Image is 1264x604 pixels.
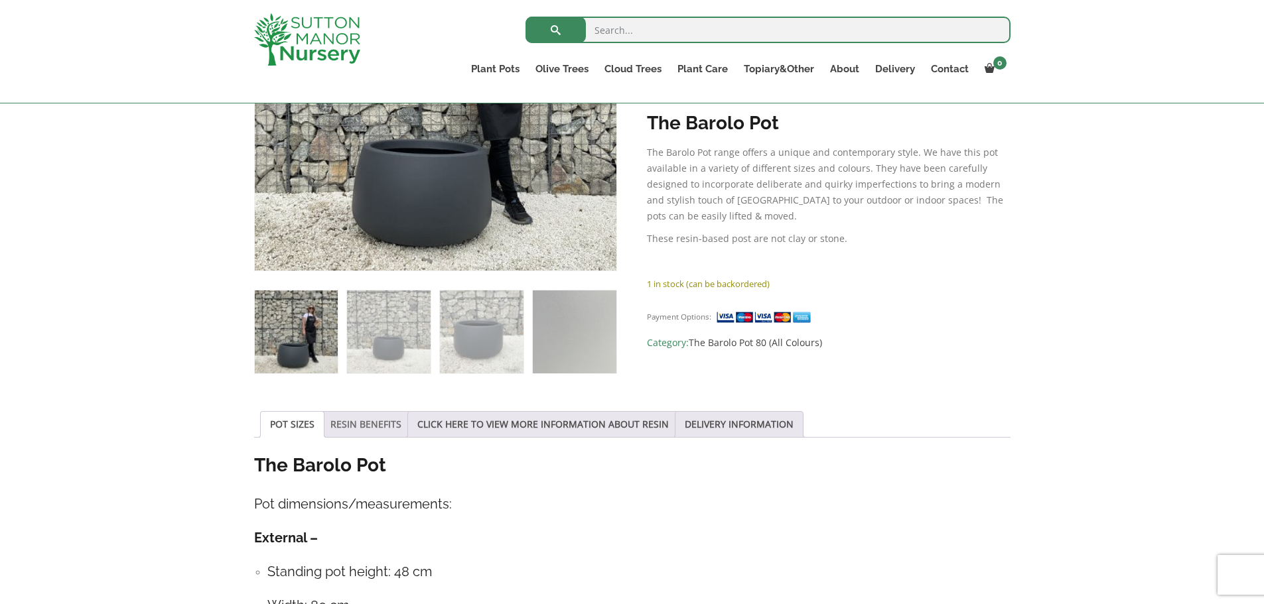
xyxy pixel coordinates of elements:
a: 0 [977,60,1011,78]
img: logo [254,13,360,66]
strong: External – [254,530,318,546]
a: Olive Trees [527,60,597,78]
p: These resin-based post are not clay or stone. [647,231,1010,247]
img: payment supported [716,310,815,324]
h4: Pot dimensions/measurements: [254,494,1011,514]
span: Category: [647,335,1010,351]
a: The Barolo Pot 80 (All Colours) [689,336,822,349]
a: About [822,60,867,78]
a: Cloud Trees [597,60,669,78]
a: Topiary&Other [736,60,822,78]
strong: The Barolo Pot [254,454,386,476]
a: Contact [923,60,977,78]
img: The Barolo Pot 80 Colour Charcoal (Resin) - Image 4 [533,290,616,373]
small: Payment Options: [647,312,711,322]
a: CLICK HERE TO VIEW MORE INFORMATION ABOUT RESIN [417,412,669,437]
img: The Barolo Pot 80 Colour Charcoal (Resin) - Image 2 [347,290,430,373]
p: The Barolo Pot range offers a unique and contemporary style. We have this pot available in a vari... [647,145,1010,224]
a: POT SIZES [270,412,315,437]
a: Plant Care [669,60,736,78]
a: RESIN BENEFITS [330,412,401,437]
a: Delivery [867,60,923,78]
img: The Barolo Pot 80 Colour Charcoal (Resin) - Image 3 [440,290,523,373]
h4: Standing pot height: 48 cm [267,562,1011,582]
p: 1 in stock (can be backordered) [647,276,1010,292]
img: The Barolo Pot 80 Colour Charcoal (Resin) [255,290,338,373]
span: 0 [993,56,1007,70]
strong: The Barolo Pot [647,112,779,134]
a: DELIVERY INFORMATION [685,412,794,437]
a: Plant Pots [463,60,527,78]
input: Search... [526,17,1011,43]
